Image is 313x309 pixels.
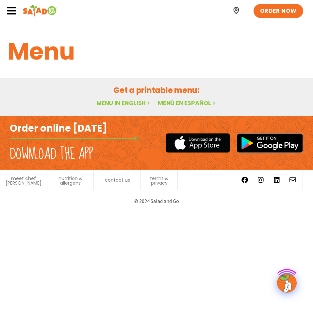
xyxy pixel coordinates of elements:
a: meet chef [PERSON_NAME] [4,176,43,185]
img: appstore [166,132,230,154]
p: © 2024 Salad and Go [7,197,306,206]
img: google_play [237,133,303,153]
h1: Menu [8,34,305,69]
h2: Download the app [10,145,93,163]
a: terms & privacy [144,176,174,185]
a: Menu in English [96,99,151,107]
a: nutrition & allergens [51,176,91,185]
img: Header logo [23,4,57,17]
img: fork [10,137,140,140]
a: Menú en español [158,99,217,107]
a: contact us [105,178,130,182]
h2: Order online [DATE] [10,122,107,135]
a: ORDER NOW [254,4,303,18]
h2: Get a printable menu: [8,84,305,96]
span: ORDER NOW [260,7,297,15]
